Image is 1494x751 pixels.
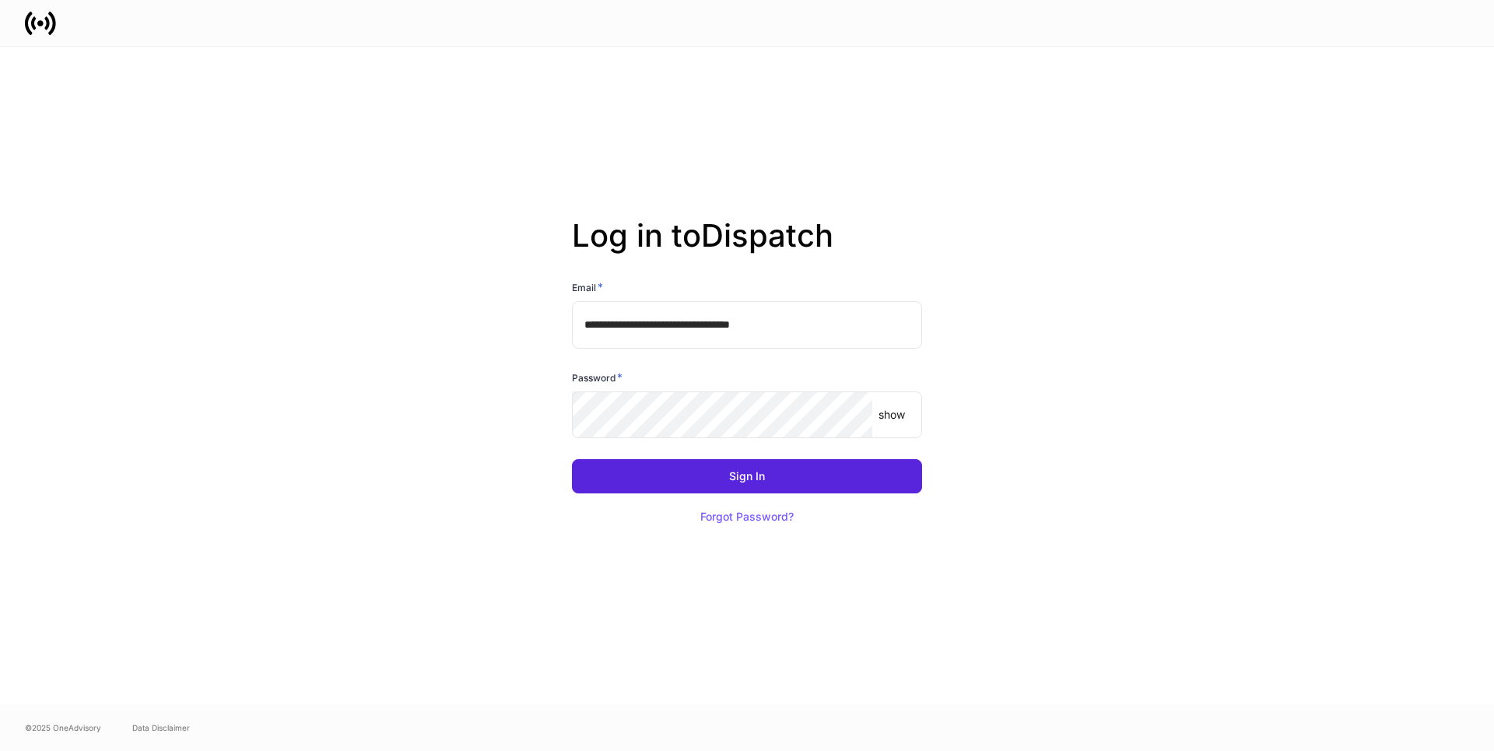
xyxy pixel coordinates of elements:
h2: Log in to Dispatch [572,217,922,279]
button: Forgot Password? [681,500,813,534]
p: show [879,407,905,423]
div: Forgot Password? [700,511,794,522]
button: Sign In [572,459,922,493]
a: Data Disclaimer [132,721,190,734]
span: © 2025 OneAdvisory [25,721,101,734]
h6: Email [572,279,603,295]
h6: Password [572,370,622,385]
div: Sign In [729,471,765,482]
